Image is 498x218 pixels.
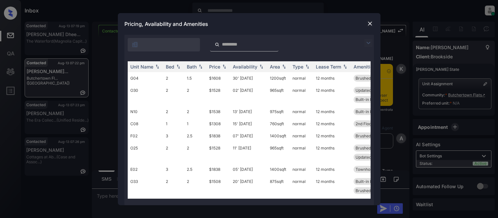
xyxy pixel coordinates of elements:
[154,64,161,69] img: sorting
[184,84,206,106] td: 2
[206,175,230,197] td: $1508
[230,197,267,209] td: 08' [DATE]
[290,142,313,163] td: normal
[267,106,290,118] td: 975 sqft
[292,64,303,69] div: Type
[230,163,267,175] td: 05' [DATE]
[313,130,351,142] td: 12 months
[184,175,206,197] td: 2
[163,118,184,130] td: 1
[356,88,390,93] span: Updated White S...
[270,64,280,69] div: Area
[258,64,265,69] img: sorting
[230,106,267,118] td: 13' [DATE]
[184,72,206,84] td: 1.5
[184,118,206,130] td: 1
[184,197,206,209] td: 1.5
[267,175,290,197] td: 875 sqft
[267,197,290,209] td: 1200 sqft
[364,39,372,47] img: icon-zuma
[206,106,230,118] td: $1538
[184,130,206,142] td: 2.5
[290,118,313,130] td: normal
[267,130,290,142] td: 1400 sqft
[221,64,227,69] img: sorting
[163,130,184,142] td: 3
[230,84,267,106] td: 02' [DATE]
[206,197,230,209] td: $1608
[290,84,313,106] td: normal
[267,72,290,84] td: 1200 sqft
[290,163,313,175] td: normal
[163,163,184,175] td: 3
[356,76,388,81] span: Brushed Nickel ...
[230,175,267,197] td: 20' [DATE]
[267,84,290,106] td: 965 sqft
[206,130,230,142] td: $1838
[163,175,184,197] td: 2
[132,41,138,48] img: icon-zuma
[230,118,267,130] td: 15' [DATE]
[313,84,351,106] td: 12 months
[356,109,387,114] span: Built-in Microw...
[197,64,204,69] img: sorting
[290,130,313,142] td: normal
[206,163,230,175] td: $1838
[356,121,373,126] span: 2nd Floor
[290,175,313,197] td: normal
[163,72,184,84] td: 2
[356,133,388,138] span: Brushed Nickel ...
[215,42,220,48] img: icon-zuma
[290,72,313,84] td: normal
[267,142,290,163] td: 965 sqft
[356,179,387,184] span: Built-in Microw...
[313,163,351,175] td: 12 months
[118,13,380,35] div: Pricing, Availability and Amenities
[128,118,163,130] td: C08
[354,64,376,69] div: Amenities
[281,64,287,69] img: sorting
[206,84,230,106] td: $1528
[230,142,267,163] td: 11' [DATE]
[313,118,351,130] td: 12 months
[128,163,163,175] td: E02
[184,106,206,118] td: 2
[166,64,174,69] div: Bed
[206,118,230,130] td: $1308
[128,142,163,163] td: O25
[356,146,388,150] span: Brushed Nickel ...
[356,155,390,160] span: Updated White S...
[163,142,184,163] td: 2
[313,197,351,209] td: 12 months
[128,106,163,118] td: N10
[128,130,163,142] td: F02
[367,20,373,27] img: close
[313,106,351,118] td: 12 months
[184,142,206,163] td: 2
[163,106,184,118] td: 2
[163,197,184,209] td: 2
[128,197,163,209] td: H07
[290,197,313,209] td: normal
[128,175,163,197] td: O33
[175,64,182,69] img: sorting
[206,142,230,163] td: $1528
[184,163,206,175] td: 2.5
[290,106,313,118] td: normal
[128,72,163,84] td: G04
[187,64,197,69] div: Bath
[316,64,341,69] div: Lease Term
[230,130,267,142] td: 07' [DATE]
[313,175,351,197] td: 12 months
[233,64,257,69] div: Availability
[313,142,351,163] td: 12 months
[130,64,153,69] div: Unit Name
[356,167,376,172] span: Townhome
[356,97,387,102] span: Built-in Microw...
[267,118,290,130] td: 760 sqft
[342,64,348,69] img: sorting
[128,84,163,106] td: O30
[209,64,220,69] div: Price
[313,72,351,84] td: 12 months
[206,72,230,84] td: $1608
